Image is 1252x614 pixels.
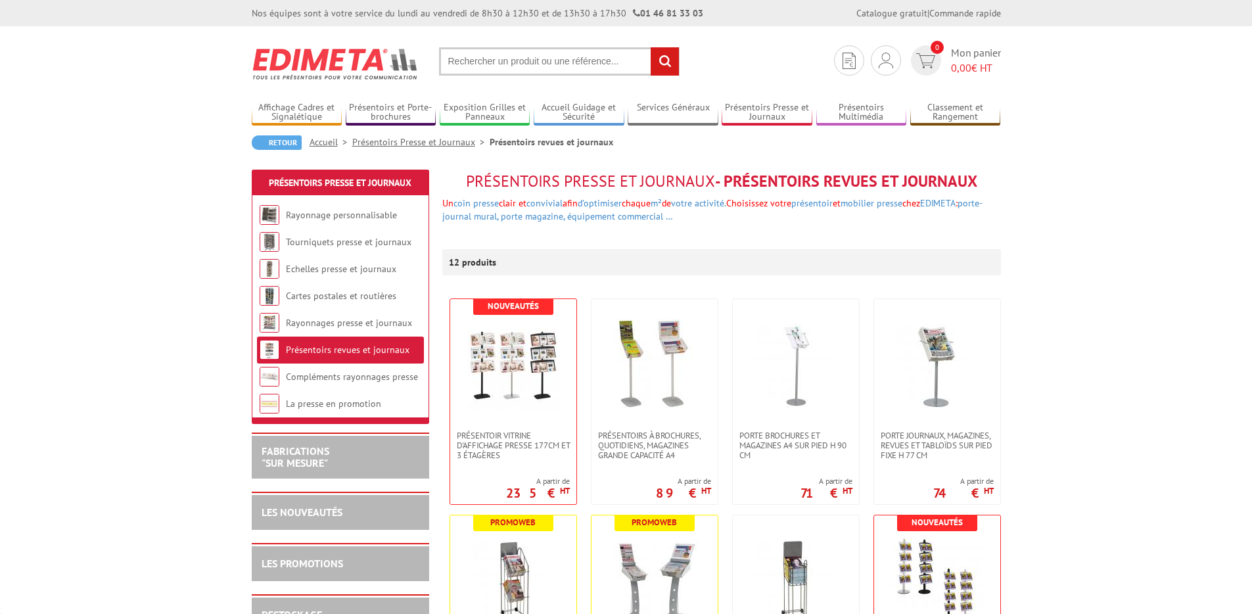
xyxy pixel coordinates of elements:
span: A partir de [506,476,570,486]
img: devis rapide [879,53,893,68]
p: 235 € [506,489,570,497]
img: devis rapide [916,53,935,68]
a: votre activité. [671,197,726,209]
span: A partir de [933,476,994,486]
a: Commande rapide [929,7,1001,19]
a: FABRICATIONS"Sur Mesure" [262,444,329,469]
span: Présentoirs Presse et Journaux [466,171,715,191]
span: A partir de [656,476,711,486]
span: A partir de [800,476,852,486]
a: Présentoirs Presse et Journaux [352,136,490,148]
a: Retour [252,135,302,150]
img: Rayonnages presse et journaux [260,313,279,333]
a: coin [453,197,471,209]
sup: HT [984,485,994,496]
span: Présentoir vitrine d'affichage presse 177cm et 3 étagères [457,431,570,460]
a: présentoir [791,197,833,209]
a: Présentoir vitrine d'affichage presse 177cm et 3 étagères [450,431,576,460]
a: Présentoirs Presse et Journaux [722,102,812,124]
b: Promoweb [632,517,677,528]
a: Présentoirs Presse et Journaux [269,177,411,189]
input: Rechercher un produit ou une référence... [439,47,680,76]
b: Nouveautés [912,517,963,528]
img: Tourniquets presse et journaux [260,232,279,252]
a: Porte brochures et magazines A4 sur pied H 90 cm [733,431,859,460]
a: porte magazine, [501,210,565,222]
a: LES PROMOTIONS [262,557,343,570]
a: convivial [526,197,563,209]
a: Présentoirs Multimédia [816,102,907,124]
b: Nouveautés [488,300,539,312]
a: m² [651,197,662,209]
a: mobilier presse [841,197,902,209]
a: Présentoirs et Porte-brochures [346,102,436,124]
span: Présentoirs à brochures, quotidiens, magazines grande capacité A4 [598,431,711,460]
a: Services Généraux [628,102,718,124]
img: Echelles presse et journaux [260,259,279,279]
span: Porte Journaux, Magazines, Revues et Tabloïds sur pied fixe H 77 cm [881,431,994,460]
a: Présentoirs revues et journaux [286,344,409,356]
a: porte-journal mural, [442,197,983,222]
a: Présentoirs à brochures, quotidiens, magazines grande capacité A4 [591,431,718,460]
font: clair et afin chaque de Choisissez votre [471,197,791,209]
a: Classement et Rangement [910,102,1001,124]
sup: HT [701,485,711,496]
a: Porte Journaux, Magazines, Revues et Tabloïds sur pied fixe H 77 cm [874,431,1000,460]
img: Edimeta [252,39,419,88]
div: | [856,7,1001,20]
a: EDIMETA [920,197,956,209]
a: Compléments rayonnages presse [286,371,418,383]
a: Echelles presse et journaux [286,263,396,275]
a: Catalogue gratuit [856,7,927,19]
div: Nos équipes sont à votre service du lundi au vendredi de 8h30 à 12h30 et de 13h30 à 17h30 [252,7,703,20]
a: La presse en promotion [286,398,381,410]
img: devis rapide [843,53,856,69]
a: devis rapide 0 Mon panier 0,00€ HT [908,45,1001,76]
li: Présentoirs revues et journaux [490,135,613,149]
img: Présentoir vitrine d'affichage presse 177cm et 3 étagères [467,319,559,411]
span: Porte brochures et magazines A4 sur pied H 90 cm [739,431,852,460]
img: Porte brochures et magazines A4 sur pied H 90 cm [750,319,842,411]
a: d’optimiser [578,197,622,209]
p: 89 € [656,489,711,497]
b: Promoweb [490,517,536,528]
img: Rayonnage personnalisable [260,205,279,225]
a: Exposition Grilles et Panneaux [440,102,530,124]
font: Un [442,197,983,222]
p: 71 € [800,489,852,497]
span: € HT [951,60,1001,76]
a: Accueil Guidage et Sécurité [534,102,624,124]
a: presse [473,197,499,209]
img: Porte Journaux, Magazines, Revues et Tabloïds sur pied fixe H 77 cm [891,319,983,411]
span: et [833,197,841,209]
p: 12 produits [449,249,498,275]
p: 74 € [933,489,994,497]
sup: HT [560,485,570,496]
sup: HT [843,485,852,496]
a: équipement commercial … [567,210,673,222]
a: Tourniquets presse et journaux [286,236,411,248]
img: Présentoirs à brochures, quotidiens, magazines grande capacité A4 [609,319,701,411]
strong: 01 46 81 33 03 [633,7,703,19]
h1: - Présentoirs revues et journaux [442,173,1001,190]
input: rechercher [651,47,679,76]
img: La presse en promotion [260,394,279,413]
span: chez : [442,197,983,222]
span: 0 [931,41,944,54]
a: Accueil [310,136,352,148]
a: Rayonnage personnalisable [286,209,397,221]
a: LES NOUVEAUTÉS [262,506,342,519]
img: Compléments rayonnages presse [260,367,279,387]
a: Cartes postales et routières [286,290,396,302]
span: Mon panier [951,45,1001,76]
img: Cartes postales et routières [260,286,279,306]
a: Affichage Cadres et Signalétique [252,102,342,124]
a: Rayonnages presse et journaux [286,317,412,329]
img: Présentoirs revues et journaux [260,340,279,360]
span: 0,00 [951,61,971,74]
